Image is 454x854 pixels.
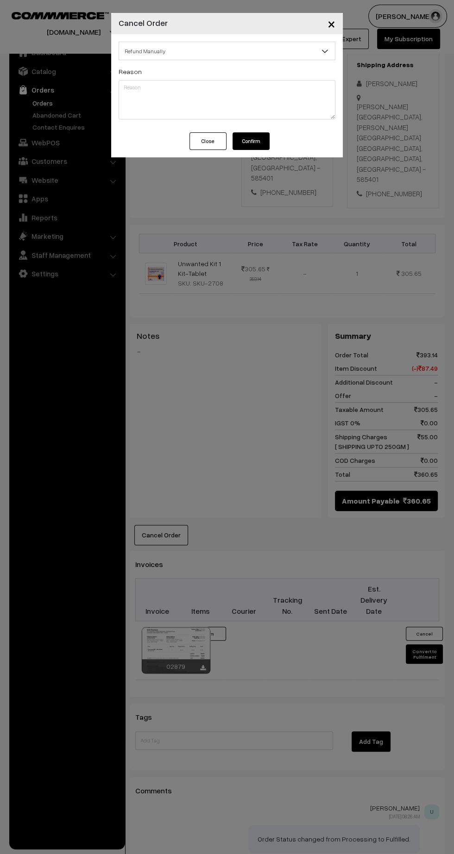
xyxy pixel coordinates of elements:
[233,132,270,150] button: Confirm
[328,15,335,32] span: ×
[119,17,168,29] h4: Cancel Order
[119,67,142,76] label: Reason
[320,9,343,38] button: Close
[119,43,335,59] span: Refund Manually
[119,42,335,60] span: Refund Manually
[189,132,227,150] button: Close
